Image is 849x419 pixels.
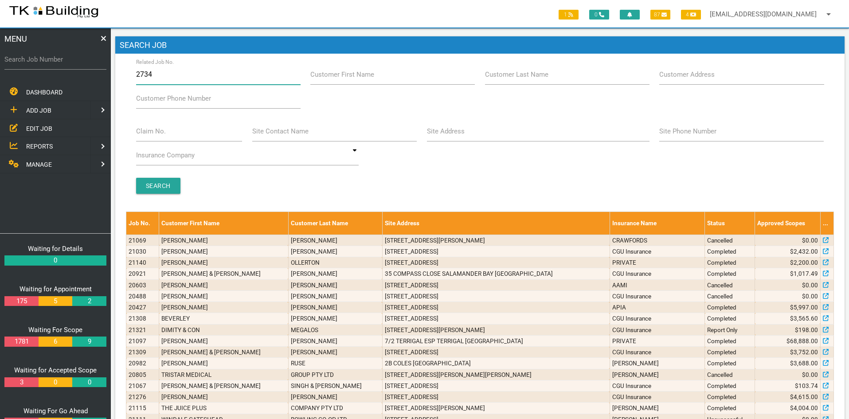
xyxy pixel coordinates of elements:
span: $4,615.00 [790,392,818,401]
td: BEVERLEY [159,313,288,324]
td: Completed [705,313,755,324]
td: [PERSON_NAME] [159,392,288,403]
a: Waiting for Accepted Scope [14,366,97,374]
label: Customer Phone Number [136,94,211,104]
td: COMPANY PTY LTD [288,403,382,414]
td: 21140 [126,257,159,268]
td: [STREET_ADDRESS] [382,380,610,391]
td: [PERSON_NAME] [159,358,288,369]
th: Approved Scopes [755,212,821,235]
td: MEGALOS [288,324,382,335]
td: [STREET_ADDRESS] [382,246,610,257]
h1: Search Job [115,36,845,54]
td: CGU Insurance [610,347,704,358]
td: Completed [705,403,755,414]
td: AAMI [610,279,704,290]
a: 0 [72,377,106,388]
td: Completed [705,302,755,313]
span: EDIT JOB [26,125,52,132]
th: Customer First Name [159,212,288,235]
td: CGU Insurance [610,324,704,335]
td: Completed [705,246,755,257]
span: $1,017.49 [790,269,818,278]
td: [PERSON_NAME] [610,358,704,369]
td: CGU Insurance [610,392,704,403]
span: $0.00 [802,236,818,245]
td: [PERSON_NAME] [288,235,382,246]
td: CGU Insurance [610,268,704,279]
td: [STREET_ADDRESS] [382,313,610,324]
td: [PERSON_NAME] [288,302,382,313]
td: PRIVATE [610,257,704,268]
img: s3file [9,4,99,19]
td: [PERSON_NAME] & [PERSON_NAME] [159,380,288,391]
td: Completed [705,380,755,391]
label: Search Job Number [4,55,106,65]
td: 21309 [126,347,159,358]
label: Customer First Name [310,70,374,80]
td: [PERSON_NAME] & [PERSON_NAME] [159,268,288,279]
a: Waiting For Go Ahead [23,407,88,415]
td: Cancelled [705,279,755,290]
td: 21276 [126,392,159,403]
td: CGU Insurance [610,313,704,324]
a: Waiting for Details [28,245,83,253]
span: $103.74 [795,381,818,390]
span: $3,688.00 [790,359,818,368]
td: [PERSON_NAME] [610,403,704,414]
span: $2,200.00 [790,258,818,267]
td: 21321 [126,324,159,335]
td: 20488 [126,290,159,302]
td: Completed [705,257,755,268]
td: 21097 [126,335,159,346]
label: Related Job No. [136,58,174,66]
td: [PERSON_NAME] [288,313,382,324]
span: 87 [650,10,670,20]
td: [PERSON_NAME] [159,279,288,290]
td: [STREET_ADDRESS] [382,392,610,403]
td: Cancelled [705,290,755,302]
td: [PERSON_NAME] [288,335,382,346]
a: 6 [39,337,72,347]
span: REPORTS [26,143,53,150]
td: CGU Insurance [610,290,704,302]
span: $0.00 [802,370,818,379]
td: [PERSON_NAME] [288,268,382,279]
a: Waiting for Appointment [20,285,92,293]
span: $0.00 [802,292,818,301]
td: 20921 [126,268,159,279]
span: $4,004.00 [790,403,818,412]
td: [PERSON_NAME] [288,246,382,257]
td: Completed [705,347,755,358]
input: Search [136,178,180,194]
label: Customer Address [659,70,715,80]
td: THE JUICE PLUS [159,403,288,414]
td: CGU Insurance [610,246,704,257]
td: Completed [705,358,755,369]
td: [STREET_ADDRESS][PERSON_NAME] [382,403,610,414]
span: $68,888.00 [786,337,818,345]
td: [STREET_ADDRESS] [382,257,610,268]
th: Insurance Name [610,212,704,235]
span: MANAGE [26,161,52,168]
span: ADD JOB [26,107,51,114]
td: Report Only [705,324,755,335]
td: [STREET_ADDRESS][PERSON_NAME] [382,235,610,246]
th: Job No. [126,212,159,235]
td: [STREET_ADDRESS][PERSON_NAME][PERSON_NAME] [382,369,610,380]
td: [PERSON_NAME] [288,290,382,302]
td: RUSE [288,358,382,369]
td: [STREET_ADDRESS] [382,347,610,358]
td: [STREET_ADDRESS] [382,290,610,302]
td: [STREET_ADDRESS] [382,279,610,290]
td: [PERSON_NAME] [610,369,704,380]
a: 1781 [4,337,38,347]
td: [PERSON_NAME] & [PERSON_NAME] [159,347,288,358]
td: SINGH & [PERSON_NAME] [288,380,382,391]
span: $5,997.00 [790,303,818,312]
td: 21308 [126,313,159,324]
td: [PERSON_NAME] [159,290,288,302]
td: 21069 [126,235,159,246]
td: [PERSON_NAME] [159,235,288,246]
span: $198.00 [795,325,818,334]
